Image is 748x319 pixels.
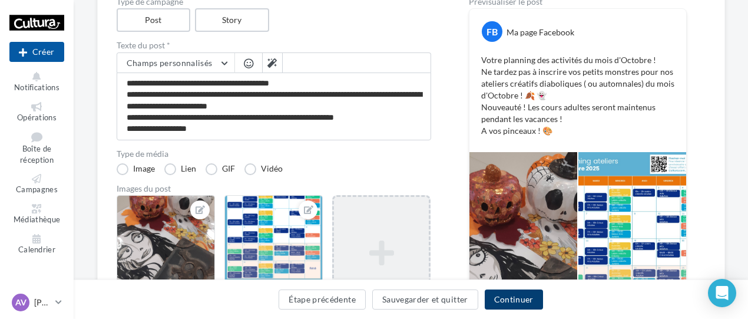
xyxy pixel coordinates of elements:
div: Nouvelle campagne [9,42,64,62]
a: Calendrier [9,232,64,257]
label: Lien [164,163,196,175]
p: Votre planning des activités du mois d'Octobre ! Ne tardez pas à inscrire vos petits monstres pou... [481,54,674,137]
span: AV [15,297,27,308]
a: AV [PERSON_NAME] [9,291,64,314]
p: [PERSON_NAME] [34,297,51,308]
label: Story [195,8,269,32]
label: Image [117,163,155,175]
button: Notifications [9,70,64,95]
span: Boîte de réception [20,144,54,165]
button: Créer [9,42,64,62]
span: Opérations [17,113,57,122]
div: Ma page Facebook [507,27,574,38]
label: Post [117,8,191,32]
button: Sauvegarder et quitter [372,290,478,310]
div: FB [482,21,502,42]
a: Opérations [9,100,64,125]
label: Type de média [117,150,431,158]
label: GIF [206,163,235,175]
span: Médiathèque [14,215,61,224]
span: Calendrier [18,245,55,254]
label: Texte du post * [117,41,431,50]
div: Open Intercom Messenger [708,279,736,307]
button: Continuer [485,290,543,310]
div: Images du post [117,185,431,193]
label: Vidéo [244,163,283,175]
button: Étape précédente [279,290,366,310]
span: Champs personnalisés [127,58,213,68]
span: Notifications [14,83,59,92]
button: Champs personnalisés [117,53,234,73]
a: Boîte de réception [9,129,64,167]
a: Médiathèque [9,202,64,227]
a: Campagnes [9,172,64,197]
span: Campagnes [16,185,58,195]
